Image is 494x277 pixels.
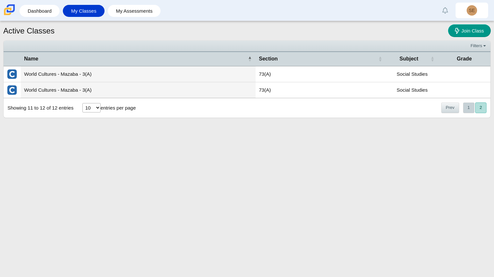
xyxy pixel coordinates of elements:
a: Filters [469,43,489,49]
div: Showing 11 to 12 of 12 entries [4,98,74,118]
span: Subject : Activate to sort [430,52,434,66]
h1: Active Classes [3,25,54,36]
nav: pagination [441,102,487,113]
label: entries per page [101,105,136,111]
span: Join Class [461,28,484,33]
td: 73(A) [256,66,386,82]
img: External class connected through Clever [7,85,17,95]
button: Previous [441,102,459,113]
span: Subject [400,56,418,61]
img: External class connected through Clever [7,69,17,79]
td: World Cultures - Mazaba - 3(A) [21,66,256,82]
img: Carmen School of Science & Technology [3,3,16,17]
a: Alerts [438,3,452,18]
span: Section : Activate to sort [378,52,382,66]
button: 2 [475,102,487,113]
a: Dashboard [23,5,56,17]
span: Grade [457,56,472,61]
a: Join Class [448,24,491,37]
span: Name [24,56,38,61]
span: Name : Activate to invert sorting [248,52,252,66]
a: My Assessments [111,5,158,17]
td: 73(A) [256,82,386,98]
span: SE [469,8,475,13]
td: Social Studies [386,66,438,82]
td: Social Studies [386,82,438,98]
a: My Classes [66,5,101,17]
a: SE [456,3,488,18]
span: Section [259,56,278,61]
a: Carmen School of Science & Technology [3,12,16,18]
td: World Cultures - Mazaba - 3(A) [21,82,256,98]
button: 1 [463,102,474,113]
